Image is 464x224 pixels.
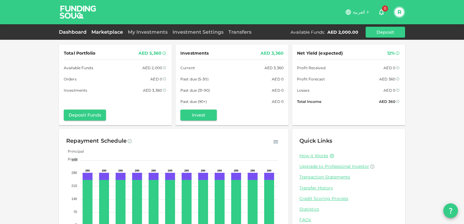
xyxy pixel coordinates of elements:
[327,29,358,35] div: AED 2,000.00
[395,8,404,17] button: R
[299,164,398,169] a: Upgrade to Professional Investor
[353,9,365,15] span: العربية
[138,49,162,57] div: AED 5,360
[125,29,170,35] a: My Investments
[272,98,284,105] div: AED 0
[366,27,405,38] button: Deposit
[299,137,332,144] span: Quick Links
[299,206,398,212] a: Statistics
[384,65,395,71] div: AED 0
[64,65,93,71] span: Available Funds
[180,98,207,105] span: Past due (90+)
[297,65,326,71] span: Profit Received
[150,76,162,82] div: AED 0
[226,29,254,35] a: Transfers
[379,98,395,105] div: AED 360
[64,76,77,82] span: Orders
[180,87,210,93] span: Past due (31-90)
[443,203,458,218] button: question
[71,171,77,175] tspan: 280
[142,65,162,71] div: AED 2,000
[66,136,127,146] div: Repayment Schedule
[71,197,77,201] tspan: 140
[375,6,387,18] button: 0
[261,49,284,57] div: AED 3,360
[59,29,89,35] a: Dashboard
[387,49,395,57] div: 12%
[264,65,284,71] div: AED 3,360
[73,210,77,214] tspan: 70
[291,29,325,35] div: Available Funds :
[272,87,284,93] div: AED 0
[297,98,321,105] span: Total Income
[299,217,398,223] a: FAQs
[170,29,226,35] a: Investment Settings
[272,76,284,82] div: AED 0
[63,149,84,154] span: Principal
[299,174,398,180] a: Transaction Statements
[299,153,328,159] a: How it Works
[64,110,106,120] button: Deposit Funds
[297,49,343,57] span: Net Yield (expected)
[71,184,77,188] tspan: 210
[379,76,395,82] div: AED 360
[299,196,398,202] a: Credit Scoring Process
[297,87,309,93] span: Losses
[297,76,325,82] span: Profit Forecast
[143,87,162,93] div: AED 3,360
[180,76,209,82] span: Past due (5-30)
[299,185,398,191] a: Transfer History
[71,158,77,162] tspan: 350
[382,5,388,12] span: 0
[180,65,195,71] span: Current
[63,157,78,161] span: Profit
[180,49,209,57] span: Investments
[384,87,395,93] div: AED 0
[180,110,217,120] button: Invest
[64,49,95,57] span: Total Portfolio
[89,29,125,35] a: Marketplace
[64,87,87,93] span: Investments
[299,164,369,169] span: Upgrade to Professional Investor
